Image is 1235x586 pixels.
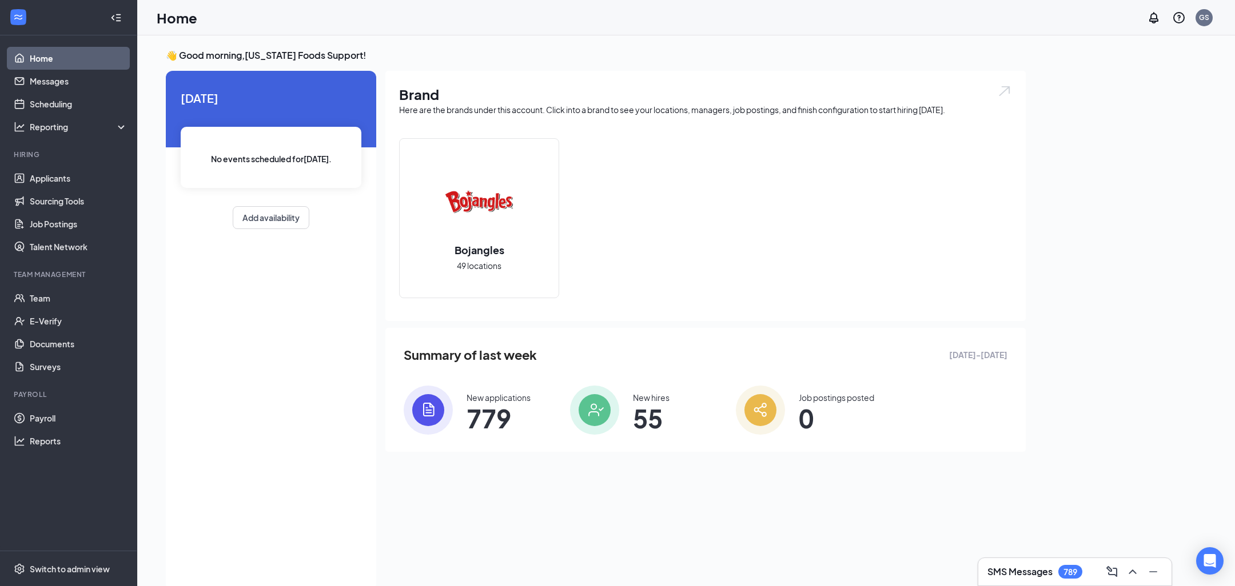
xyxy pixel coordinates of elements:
[30,70,128,93] a: Messages
[30,310,128,332] a: E-Verify
[14,150,125,159] div: Hiring
[799,408,874,428] span: 0
[13,11,24,23] svg: WorkstreamLogo
[14,390,125,399] div: Payroll
[399,85,1012,104] h1: Brand
[467,392,531,403] div: New applications
[30,563,110,575] div: Switch to admin view
[570,386,619,435] img: icon
[1196,547,1224,575] div: Open Intercom Messenger
[997,85,1012,98] img: open.6027fd2a22e1237b5b06.svg
[1147,11,1161,25] svg: Notifications
[181,89,361,107] span: [DATE]
[30,212,128,235] a: Job Postings
[467,408,531,428] span: 779
[1146,565,1160,579] svg: Minimize
[1124,563,1142,581] button: ChevronUp
[404,345,537,365] span: Summary of last week
[233,206,309,229] button: Add availability
[30,93,128,115] a: Scheduling
[443,165,516,238] img: Bojangles
[1199,13,1209,22] div: GS
[404,386,453,435] img: icon
[30,121,128,133] div: Reporting
[30,47,128,70] a: Home
[633,392,670,403] div: New hires
[1063,567,1077,577] div: 789
[166,49,1026,62] h3: 👋 Good morning, [US_STATE] Foods Support !
[30,190,128,212] a: Sourcing Tools
[157,8,197,27] h1: Home
[799,392,874,403] div: Job postings posted
[1144,563,1162,581] button: Minimize
[14,270,125,279] div: Team Management
[211,152,332,165] span: No events scheduled for [DATE] .
[1172,11,1186,25] svg: QuestionInfo
[949,348,1007,361] span: [DATE] - [DATE]
[457,259,501,272] span: 49 locations
[1126,565,1140,579] svg: ChevronUp
[110,12,122,23] svg: Collapse
[736,386,785,435] img: icon
[14,563,25,575] svg: Settings
[14,121,25,133] svg: Analysis
[1103,563,1121,581] button: ComposeMessage
[30,287,128,310] a: Team
[30,430,128,452] a: Reports
[443,243,516,257] h2: Bojangles
[633,408,670,428] span: 55
[30,235,128,258] a: Talent Network
[1105,565,1119,579] svg: ComposeMessage
[30,167,128,190] a: Applicants
[987,565,1053,578] h3: SMS Messages
[30,332,128,355] a: Documents
[30,407,128,430] a: Payroll
[399,104,1012,115] div: Here are the brands under this account. Click into a brand to see your locations, managers, job p...
[30,355,128,378] a: Surveys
